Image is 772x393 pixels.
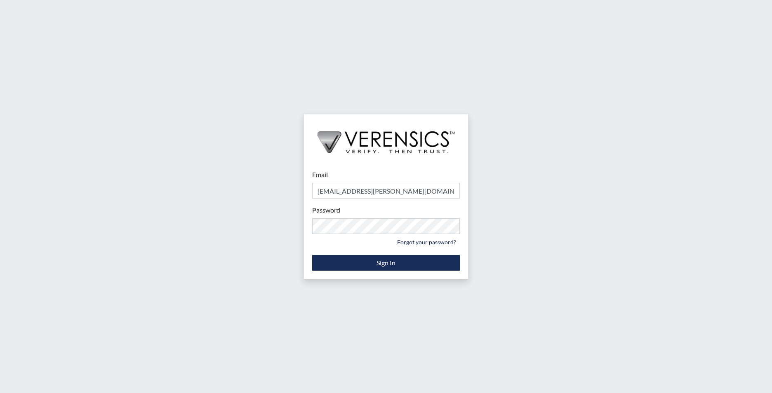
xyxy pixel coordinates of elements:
[393,236,460,248] a: Forgot your password?
[304,114,468,162] img: logo-wide-black.2aad4157.png
[312,170,328,180] label: Email
[312,183,460,199] input: Email
[312,205,340,215] label: Password
[312,255,460,271] button: Sign In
